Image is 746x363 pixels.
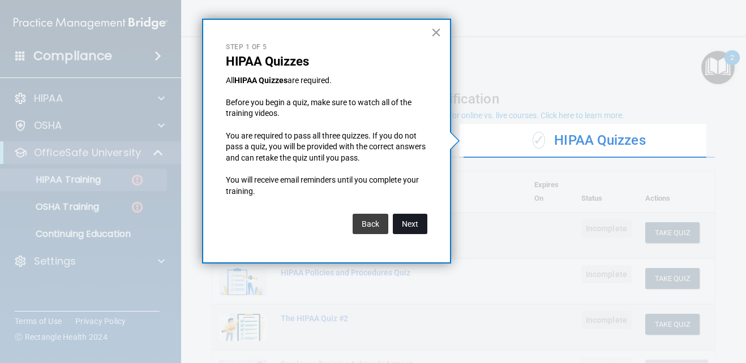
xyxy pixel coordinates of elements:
[431,23,441,41] button: Close
[226,42,427,52] p: Step 1 of 5
[689,285,732,328] iframe: Drift Widget Chat Controller
[464,124,715,158] div: HIPAA Quizzes
[533,132,545,149] span: ✓
[353,214,388,234] button: Back
[226,131,427,164] p: You are required to pass all three quizzes. If you do not pass a quiz, you will be provided with ...
[226,175,427,197] p: You will receive email reminders until you complete your training.
[226,76,234,85] span: All
[393,214,427,234] button: Next
[226,54,427,69] p: HIPAA Quizzes
[288,76,332,85] span: are required.
[226,97,427,119] p: Before you begin a quiz, make sure to watch all of the training videos.
[234,76,288,85] strong: HIPAA Quizzes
